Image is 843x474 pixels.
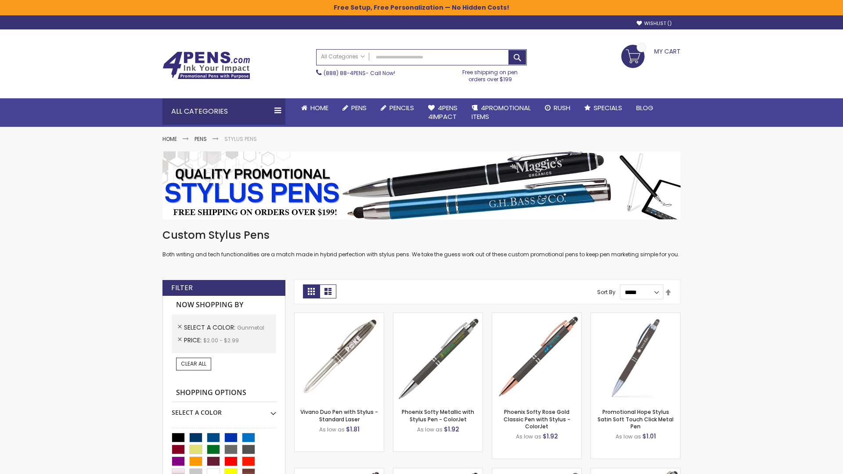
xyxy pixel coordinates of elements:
span: As low as [319,426,345,433]
a: Pencils [374,98,421,118]
span: Home [310,103,328,112]
span: $2.00 - $2.99 [203,337,239,344]
a: 4PROMOTIONALITEMS [465,98,538,127]
img: Vivano Duo Pen with Stylus - Standard Laser-Gunmetal [295,313,384,402]
span: Blog [636,103,653,112]
strong: Shopping Options [172,384,276,402]
strong: Now Shopping by [172,296,276,314]
a: Home [294,98,335,118]
a: Specials [577,98,629,118]
div: Select A Color [172,402,276,417]
span: $1.92 [543,432,558,441]
span: Rush [554,103,570,112]
a: 4Pens4impact [421,98,465,127]
a: All Categories [317,50,369,64]
a: Promotional Hope Stylus Satin Soft Touch Click Metal Pen [598,408,674,430]
strong: Stylus Pens [224,135,257,143]
div: Free shipping on pen orders over $199 [454,65,527,83]
strong: Filter [171,283,193,293]
span: As low as [417,426,443,433]
a: Phoenix Softy Metallic with Stylus Pen - ColorJet-Gunmetal [393,312,483,320]
img: Promotional Hope Stylus Satin Soft Touch Click Metal Pen-Gunmetal [591,313,680,402]
a: Vivano Duo Pen with Stylus - Standard Laser-Gunmetal [295,312,384,320]
a: Vivano Duo Pen with Stylus - Standard Laser [300,408,378,423]
span: As low as [616,433,641,440]
img: Phoenix Softy Metallic with Stylus Pen - ColorJet-Gunmetal [393,313,483,402]
img: Stylus Pens [162,151,681,219]
span: As low as [516,433,541,440]
a: Phoenix Softy Metallic with Stylus Pen - ColorJet [402,408,474,423]
a: Pens [195,135,207,143]
div: All Categories [162,98,285,125]
span: Gunmetal [237,324,264,331]
img: 4Pens Custom Pens and Promotional Products [162,51,250,79]
a: Phoenix Softy Rose Gold Classic Pen with Stylus - ColorJet [504,408,570,430]
a: Promotional Hope Stylus Satin Soft Touch Click Metal Pen-Gunmetal [591,312,680,320]
span: 4Pens 4impact [428,103,458,121]
a: Clear All [176,358,211,370]
div: Both writing and tech functionalities are a match made in hybrid perfection with stylus pens. We ... [162,228,681,259]
span: $1.81 [346,425,360,434]
a: Blog [629,98,660,118]
a: Home [162,135,177,143]
span: - Call Now! [324,69,395,77]
a: Pens [335,98,374,118]
span: $1.01 [642,432,656,441]
a: (888) 88-4PENS [324,69,366,77]
span: Clear All [181,360,206,367]
span: Pencils [389,103,414,112]
span: Select A Color [184,323,237,332]
a: Rush [538,98,577,118]
h1: Custom Stylus Pens [162,228,681,242]
span: Pens [351,103,367,112]
a: Phoenix Softy Rose Gold Classic Pen with Stylus - ColorJet-Gunmetal [492,312,581,320]
a: Wishlist [637,20,672,27]
img: Phoenix Softy Rose Gold Classic Pen with Stylus - ColorJet-Gunmetal [492,313,581,402]
label: Sort By [597,288,616,296]
span: All Categories [321,53,365,60]
span: Price [184,336,203,345]
span: $1.92 [444,425,459,434]
strong: Grid [303,284,320,298]
span: 4PROMOTIONAL ITEMS [472,103,531,121]
span: Specials [594,103,622,112]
